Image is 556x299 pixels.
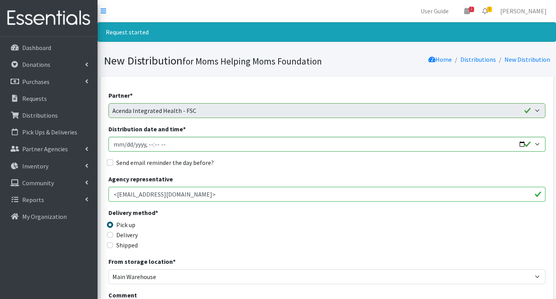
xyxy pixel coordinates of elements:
[414,3,455,19] a: User Guide
[3,57,94,72] a: Donations
[116,230,138,240] label: Delivery
[22,162,48,170] p: Inventory
[3,107,94,123] a: Distributions
[476,3,494,19] a: 3
[504,56,550,63] a: New Distribution
[108,124,186,134] label: Distribution date and time
[3,40,94,56] a: Dashboard
[108,91,133,100] label: Partner
[155,209,158,217] abbr: required
[22,145,68,153] p: Partner Agencies
[116,240,138,250] label: Shipped
[22,78,50,86] p: Purchases
[108,257,176,266] label: From storage location
[3,124,94,140] a: Pick Ups & Deliveries
[183,56,322,67] small: for Moms Helping Moms Foundation
[22,128,77,136] p: Pick Ups & Deliveries
[22,44,51,52] p: Dashboard
[22,111,58,119] p: Distributions
[22,95,47,102] p: Requests
[3,141,94,157] a: Partner Agencies
[22,196,44,204] p: Reports
[116,220,135,229] label: Pick up
[173,258,176,265] abbr: required
[22,213,67,220] p: My Organization
[494,3,553,19] a: [PERSON_NAME]
[98,22,556,42] div: Request started
[116,158,214,167] label: Send email reminder the day before?
[22,61,50,68] p: Donations
[183,125,186,133] abbr: required
[487,7,492,12] span: 3
[108,208,218,220] legend: Delivery method
[469,7,474,12] span: 1
[460,56,496,63] a: Distributions
[3,175,94,191] a: Community
[3,192,94,208] a: Reports
[104,54,324,68] h1: New Distribution
[22,179,54,187] p: Community
[108,174,173,184] label: Agency representative
[3,74,94,90] a: Purchases
[458,3,476,19] a: 1
[428,56,452,63] a: Home
[3,209,94,224] a: My Organization
[3,158,94,174] a: Inventory
[3,5,94,31] img: HumanEssentials
[130,91,133,99] abbr: required
[3,91,94,106] a: Requests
